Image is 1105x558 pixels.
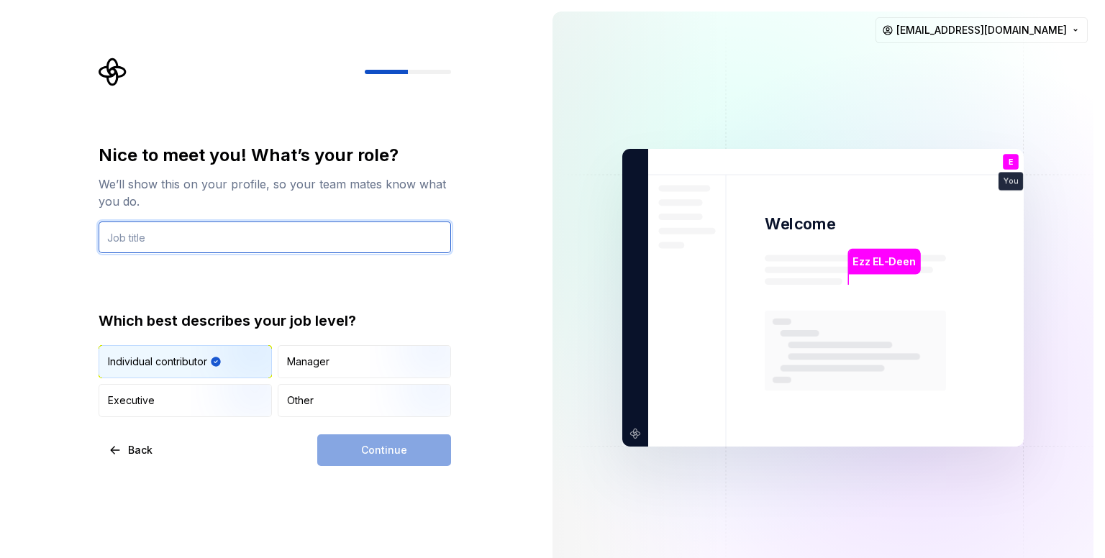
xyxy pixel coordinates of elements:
[1004,178,1018,186] p: You
[99,58,127,86] svg: Supernova Logo
[99,434,165,466] button: Back
[876,17,1088,43] button: [EMAIL_ADDRESS][DOMAIN_NAME]
[99,311,451,331] div: Which best describes your job level?
[108,393,155,408] div: Executive
[99,175,451,210] div: We’ll show this on your profile, so your team mates know what you do.
[765,214,835,234] p: Welcome
[1009,158,1013,166] p: E
[896,23,1067,37] span: [EMAIL_ADDRESS][DOMAIN_NAME]
[99,144,451,167] div: Nice to meet you! What’s your role?
[287,355,329,369] div: Manager
[99,221,451,253] input: Job title
[108,355,207,369] div: Individual contributor
[852,254,915,270] p: Ezz EL-Deen
[287,393,314,408] div: Other
[128,443,153,457] span: Back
